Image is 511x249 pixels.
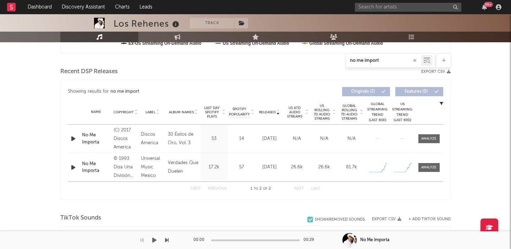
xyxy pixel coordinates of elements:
[285,106,304,119] span: US ATD Audio Streams
[254,187,258,190] span: to
[223,41,289,46] text: US Streaming On-Demand Audio
[82,161,110,174] a: No Me Importa
[82,109,110,115] div: Name
[340,104,359,121] span: Global Rolling 7D Audio Streams
[360,237,389,243] div: No Me Importa
[229,107,250,117] span: Spotify Popularity
[169,110,194,114] span: Album Names
[400,90,433,94] span: Features ( 0 )
[60,214,101,222] span: TikTok Sounds
[340,135,363,142] div: N/A
[258,164,281,171] div: [DATE]
[340,164,363,171] div: 81.7k
[241,185,280,193] div: 1 2 2
[203,135,226,142] div: 53
[114,155,137,180] div: © 1993 Disa Una División De Universal Music Mexico, S.A. De C.V.
[312,104,332,121] span: US Rolling 7D Audio Streams
[312,135,336,142] div: N/A
[315,217,365,222] div: Show 4 Removed Sounds
[141,155,164,180] div: Universal Music Mexico
[229,135,254,142] div: 14
[312,164,336,171] div: 26.6k
[110,87,139,96] div: no me import
[190,18,234,28] button: Track
[294,187,304,191] button: Next
[141,130,164,147] div: Discos America
[263,187,267,190] span: of
[395,87,443,96] button: Features(0)
[355,3,461,12] input: Search for artists
[311,187,320,191] button: Last
[367,102,388,123] div: Global Streaming Trend (Last 60D)
[303,236,318,244] div: 00:29
[346,58,421,64] input: Search by song name or URL
[285,164,309,171] div: 26.6k
[114,18,181,29] div: Los Rehenes
[128,41,202,46] text: Ex-US Streaming On-Demand Audio
[114,126,137,152] div: (C) 2017 Discos America
[482,4,487,10] button: 99+
[82,132,110,146] a: No Me Importa
[309,41,383,46] text: Global Streaming On-Demand Audio
[191,187,201,191] button: First
[193,236,208,244] div: 00:00
[342,87,390,96] button: Originals(2)
[229,164,254,171] div: 57
[208,187,227,191] button: Previous
[285,135,309,142] div: N/A
[203,164,226,171] div: 17.2k
[392,102,413,123] div: US Streaming Trend (Last 60D)
[401,217,451,221] button: + Add TikTok Sound
[168,130,199,147] div: 30 Éxitos de Oro, Vol. 3
[408,217,451,221] button: + Add TikTok Sound
[484,2,493,7] div: 99 +
[145,110,155,114] span: Label
[60,67,118,76] span: Recent DSP Releases
[258,135,281,142] div: [DATE]
[113,110,134,114] span: Copyright
[203,106,221,119] span: Last Day Spotify Plays
[347,90,379,94] span: Originals ( 2 )
[372,217,401,221] button: Export CSV
[168,159,199,176] div: Verdades Que Duelen
[421,70,451,74] button: Export CSV
[68,87,255,96] div: Showing results for
[259,110,276,114] span: Released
